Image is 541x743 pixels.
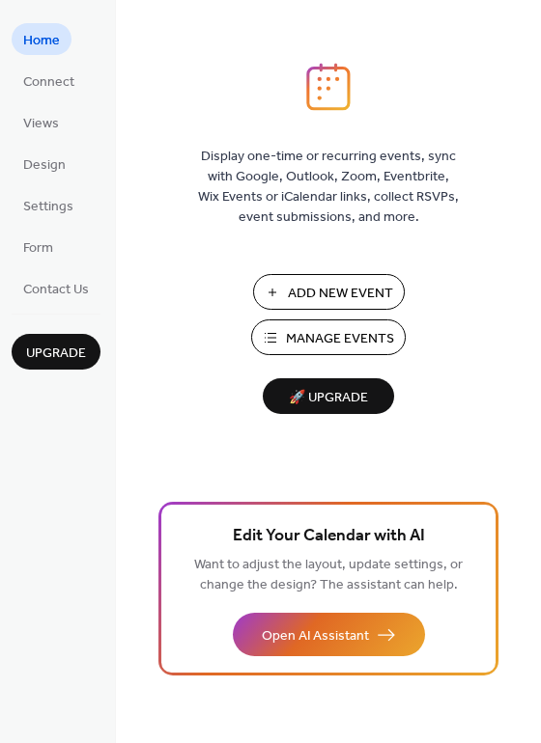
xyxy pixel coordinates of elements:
[12,148,77,179] a: Design
[23,280,89,300] span: Contact Us
[12,106,71,138] a: Views
[12,65,86,96] a: Connect
[26,344,86,364] span: Upgrade
[198,147,459,228] span: Display one-time or recurring events, sync with Google, Outlook, Zoom, Eventbrite, Wix Events or ...
[306,63,351,111] img: logo_icon.svg
[12,23,71,55] a: Home
[194,552,463,598] span: Want to adjust the layout, update settings, or change the design? The assistant can help.
[23,197,73,217] span: Settings
[286,329,394,349] span: Manage Events
[23,155,66,176] span: Design
[23,31,60,51] span: Home
[23,72,74,93] span: Connect
[12,231,65,262] a: Form
[288,284,393,304] span: Add New Event
[12,189,85,221] a: Settings
[263,378,394,414] button: 🚀 Upgrade
[233,523,425,550] span: Edit Your Calendar with AI
[12,334,100,370] button: Upgrade
[253,274,405,310] button: Add New Event
[274,385,383,411] span: 🚀 Upgrade
[23,238,53,259] span: Form
[23,114,59,134] span: Views
[251,319,406,355] button: Manage Events
[262,626,369,647] span: Open AI Assistant
[233,613,425,656] button: Open AI Assistant
[12,272,100,304] a: Contact Us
